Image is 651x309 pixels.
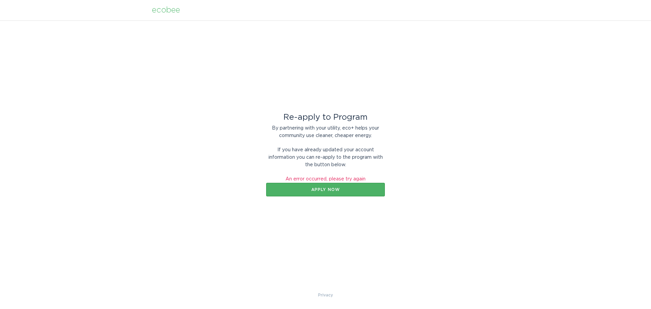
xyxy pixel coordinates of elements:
[266,183,385,196] button: Apply now
[266,114,385,121] div: Re-apply to Program
[152,6,180,14] div: ecobee
[266,146,385,169] div: If you have already updated your account information you can re-apply to the program with the but...
[270,188,381,192] div: Apply now
[318,291,333,299] a: Privacy Policy & Terms of Use
[266,175,385,183] div: An error occurred, please try again
[266,124,385,139] div: By partnering with your utility, eco+ helps your community use cleaner, cheaper energy.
